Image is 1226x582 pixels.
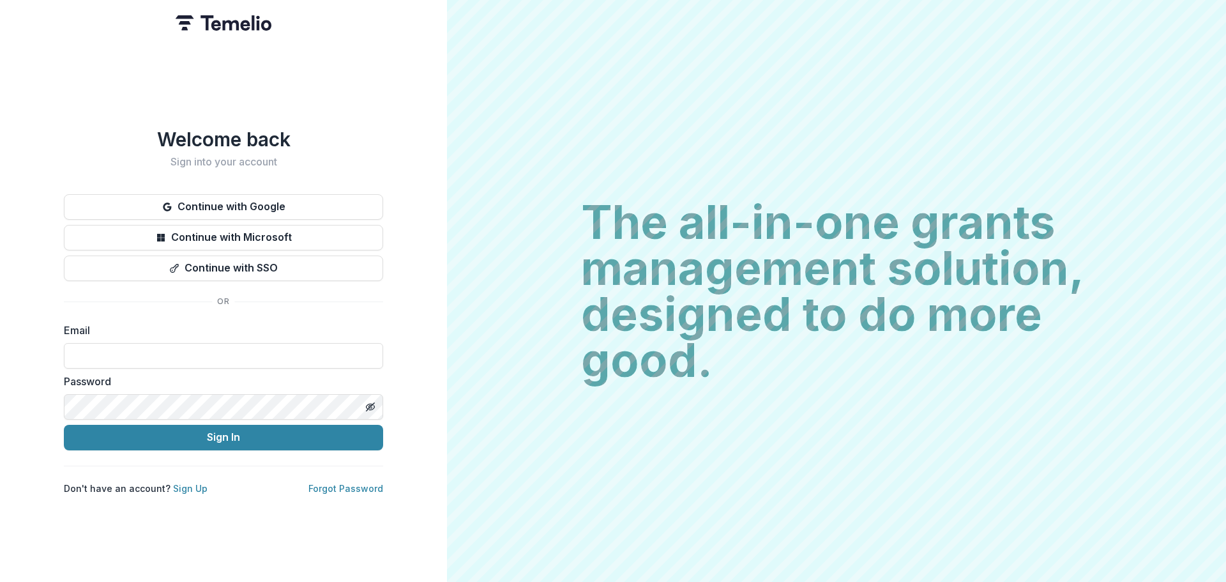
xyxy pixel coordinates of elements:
a: Sign Up [173,483,208,494]
img: Temelio [176,15,271,31]
button: Toggle password visibility [360,397,381,417]
button: Continue with Microsoft [64,225,383,250]
label: Email [64,323,375,338]
label: Password [64,374,375,389]
a: Forgot Password [308,483,383,494]
p: Don't have an account? [64,482,208,495]
button: Continue with Google [64,194,383,220]
button: Continue with SSO [64,256,383,281]
h2: Sign into your account [64,156,383,168]
button: Sign In [64,425,383,450]
h1: Welcome back [64,128,383,151]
